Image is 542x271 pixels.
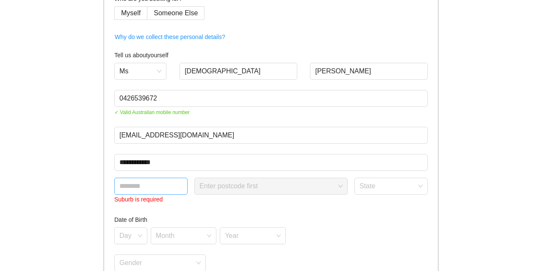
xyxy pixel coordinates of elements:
[154,9,198,17] span: Someone Else
[114,215,428,224] h4: Date of Birth
[180,63,297,80] input: First Name
[114,109,428,117] span: ✓ Valid Australian mobile number
[310,63,428,80] input: Last Name
[115,32,225,42] span: Why do we collect these personal details?
[114,30,226,44] button: Why do we collect these personal details?
[119,65,161,78] span: Ms
[114,195,428,204] div: Suburb is required
[114,50,428,60] h4: Tell us about yourself
[114,127,428,144] input: Email
[114,90,428,107] input: Phone Number
[121,9,141,17] span: Myself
